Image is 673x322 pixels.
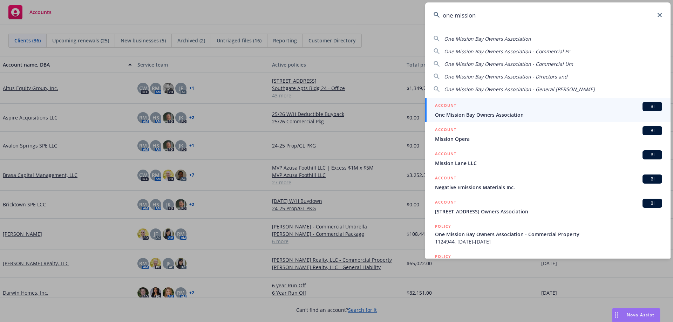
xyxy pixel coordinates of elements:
[435,126,456,135] h5: ACCOUNT
[435,150,456,159] h5: ACCOUNT
[435,184,662,191] span: Negative Emissions Materials Inc.
[435,159,662,167] span: Mission Lane LLC
[612,308,660,322] button: Nova Assist
[425,249,671,279] a: POLICY
[612,308,621,322] div: Drag to move
[645,152,659,158] span: BI
[435,111,662,118] span: One Mission Bay Owners Association
[444,48,570,55] span: One Mission Bay Owners Association - Commercial Pr
[435,231,662,238] span: One Mission Bay Owners Association - Commercial Property
[444,35,531,42] span: One Mission Bay Owners Association
[435,238,662,245] span: 1124944, [DATE]-[DATE]
[435,102,456,110] h5: ACCOUNT
[425,146,671,171] a: ACCOUNTBIMission Lane LLC
[444,73,567,80] span: One Mission Bay Owners Association - Directors and
[645,128,659,134] span: BI
[435,199,456,207] h5: ACCOUNT
[435,223,451,230] h5: POLICY
[425,98,671,122] a: ACCOUNTBIOne Mission Bay Owners Association
[627,312,654,318] span: Nova Assist
[444,86,595,93] span: One Mission Bay Owners Association - General [PERSON_NAME]
[425,195,671,219] a: ACCOUNTBI[STREET_ADDRESS] Owners Association
[425,122,671,146] a: ACCOUNTBIMission Opera
[425,219,671,249] a: POLICYOne Mission Bay Owners Association - Commercial Property1124944, [DATE]-[DATE]
[435,253,451,260] h5: POLICY
[425,2,671,28] input: Search...
[444,61,573,67] span: One Mission Bay Owners Association - Commercial Um
[435,135,662,143] span: Mission Opera
[645,200,659,206] span: BI
[435,174,456,183] h5: ACCOUNT
[435,208,662,215] span: [STREET_ADDRESS] Owners Association
[425,171,671,195] a: ACCOUNTBINegative Emissions Materials Inc.
[645,103,659,110] span: BI
[645,176,659,182] span: BI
